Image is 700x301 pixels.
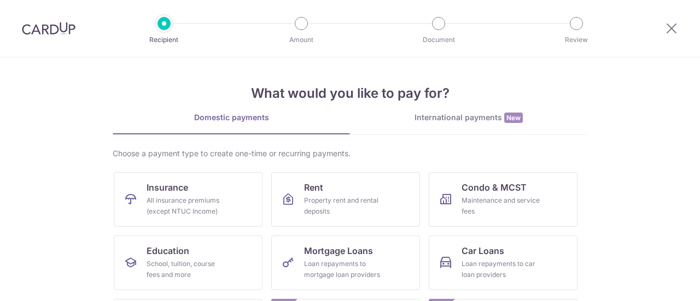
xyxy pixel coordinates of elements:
div: Choose a payment type to create one-time or recurring payments. [113,148,587,159]
a: InsuranceAll insurance premiums (except NTUC Income) [114,172,262,227]
a: EducationSchool, tuition, course fees and more [114,235,262,290]
span: Insurance [147,181,188,194]
p: Review [536,34,617,45]
span: Rent [304,181,323,194]
div: School, tuition, course fees and more [147,258,225,280]
div: Maintenance and service fees [462,195,540,217]
img: CardUp [22,22,75,35]
span: Education [147,244,189,257]
div: Loan repayments to car loan providers [462,258,540,280]
a: Mortgage LoansLoan repayments to mortgage loan providers [271,235,420,290]
div: All insurance premiums (except NTUC Income) [147,195,225,217]
span: Mortgage Loans [304,244,373,257]
p: Recipient [124,34,205,45]
p: Amount [261,34,342,45]
div: Loan repayments to mortgage loan providers [304,258,383,280]
h4: What would you like to pay for? [113,84,587,103]
div: Domestic payments [113,112,350,123]
span: Condo & MCST [462,181,527,194]
p: Document [398,34,479,45]
a: Condo & MCSTMaintenance and service fees [429,172,577,227]
div: Property rent and rental deposits [304,195,383,217]
div: International payments [350,112,587,123]
a: Car LoansLoan repayments to car loan providers [429,235,577,290]
a: RentProperty rent and rental deposits [271,172,420,227]
span: Car Loans [462,244,504,257]
span: New [504,113,523,123]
